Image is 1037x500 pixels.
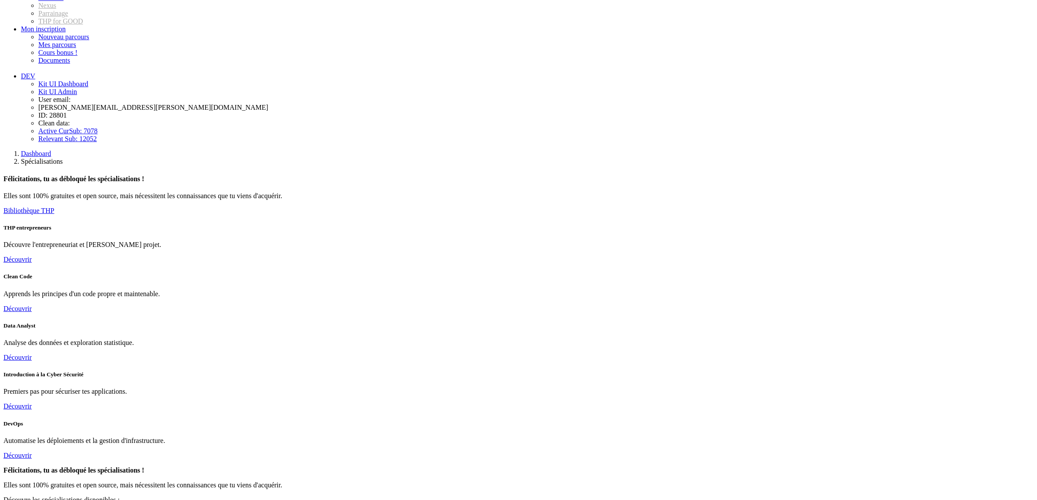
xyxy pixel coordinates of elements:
[3,322,1034,329] h5: Data Analyst
[3,354,32,361] a: Découvrir
[3,175,1034,183] h4: Félicitations, tu as débloqué les spécialisations !
[3,224,1034,231] h5: THP entrepreneurs
[3,305,32,312] a: Découvrir
[38,96,1034,104] li: User email:
[3,402,32,410] a: Découvrir
[3,371,1034,378] h5: Introduction à la Cyber Sécurité
[3,452,32,459] a: Découvrir
[38,135,97,142] a: Relevant Sub: 12052
[3,437,1034,445] p: Automatise les déploiements et la gestion d'infrastructure.
[3,466,144,474] strong: Félicitations, tu as débloqué les spécialisations !
[38,104,1034,111] li: [PERSON_NAME][EMAIL_ADDRESS][PERSON_NAME][DOMAIN_NAME]
[38,17,83,25] span: THP for GOOD
[21,25,66,33] a: Mon inscription
[38,111,1034,119] li: ID: 28801
[3,481,1034,489] p: Elles sont 100% gratuites et open source, mais nécessitent les connaissances que tu viens d'acqué...
[3,273,1034,280] h5: Clean Code
[21,72,35,80] a: DEV
[38,33,89,41] a: Nouveau parcours
[3,256,32,263] a: Découvrir
[38,80,88,88] a: Kit UI Dashboard
[38,41,76,48] a: Mes parcours
[3,339,1034,347] p: Analyse des données et exploration statistique.
[3,241,1034,249] p: Découvre l'entrepreneuriat et [PERSON_NAME] projet.
[38,2,56,9] span: Nexus
[3,192,1034,200] p: Elles sont 100% gratuites et open source, mais nécessitent les connaissances que tu viens d'acqué...
[3,207,54,214] a: Bibliothèque THP
[38,88,77,95] a: Kit UI Admin
[21,150,51,157] a: Dashboard
[38,127,98,135] a: Active CurSub: 7078
[38,49,78,56] a: Cours bonus !
[38,119,1034,127] li: Clean data:
[3,420,1034,427] h5: DevOps
[21,158,1034,166] li: Spécialisations
[3,388,1034,395] p: Premiers pas pour sécuriser tes applications.
[38,10,68,17] span: Parrainage
[38,57,70,64] a: Documents
[3,290,1034,298] p: Apprends les principes d'un code propre et maintenable.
